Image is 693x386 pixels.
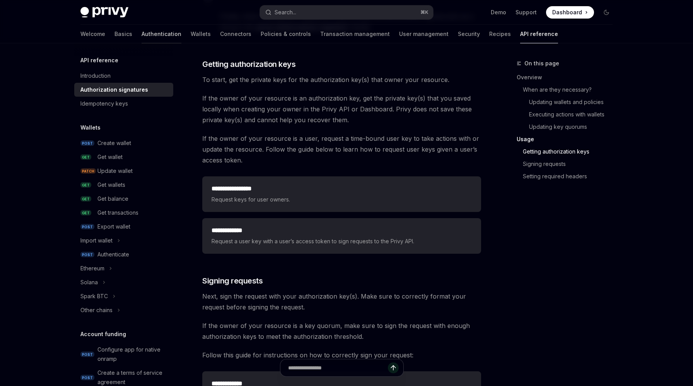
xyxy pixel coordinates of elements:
div: Authorization signatures [80,85,148,94]
div: Get wallet [97,152,123,162]
a: Connectors [220,25,251,43]
a: PATCHUpdate wallet [74,164,173,178]
div: Authenticate [97,250,129,259]
a: Idempotency keys [74,97,173,111]
a: Demo [491,9,506,16]
span: If the owner of your resource is an authorization key, get the private key(s) that you saved loca... [202,93,481,125]
span: Getting authorization keys [202,59,295,70]
a: GETGet transactions [74,206,173,220]
span: POST [80,375,94,381]
span: GET [80,210,91,216]
a: Welcome [80,25,105,43]
div: Export wallet [97,222,130,231]
a: Updating wallets and policies [529,96,619,108]
span: GET [80,196,91,202]
button: Send message [388,362,399,373]
a: POSTConfigure app for native onramp [74,343,173,366]
span: PATCH [80,168,96,174]
div: Configure app for native onramp [97,345,169,364]
span: Follow this guide for instructions on how to correctly sign your request: [202,350,481,360]
a: Authentication [142,25,181,43]
a: Transaction management [320,25,390,43]
span: Signing requests [202,275,263,286]
a: Getting authorization keys [523,145,619,158]
a: GETGet wallet [74,150,173,164]
a: Authorization signatures [74,83,173,97]
button: Search...⌘K [260,5,433,19]
img: dark logo [80,7,128,18]
div: Introduction [80,71,111,80]
a: Basics [114,25,132,43]
div: Idempotency keys [80,99,128,108]
span: POST [80,140,94,146]
a: POSTCreate wallet [74,136,173,150]
h5: Account funding [80,330,126,339]
div: Solana [80,278,98,287]
a: GETGet wallets [74,178,173,192]
div: Get transactions [97,208,138,217]
a: Policies & controls [261,25,311,43]
a: Dashboard [546,6,594,19]
span: If the owner of your resource is a user, request a time-bound user key to take actions with or up... [202,133,481,166]
a: POSTAuthenticate [74,248,173,261]
a: Introduction [74,69,173,83]
span: If the owner of your resource is a key quorum, make sure to sign the request with enough authoriz... [202,320,481,342]
span: POST [80,352,94,357]
div: Create wallet [97,138,131,148]
span: POST [80,224,94,230]
h5: API reference [80,56,118,65]
a: Overview [517,71,619,84]
div: Get balance [97,194,128,203]
a: Executing actions with wallets [529,108,619,121]
div: Search... [275,8,296,17]
span: POST [80,252,94,258]
span: ⌘ K [420,9,428,15]
a: GETGet balance [74,192,173,206]
a: When are they necessary? [523,84,619,96]
a: Support [515,9,537,16]
div: Ethereum [80,264,104,273]
div: Other chains [80,306,113,315]
a: API reference [520,25,558,43]
div: Spark BTC [80,292,108,301]
h5: Wallets [80,123,101,132]
div: Import wallet [80,236,113,245]
div: Get wallets [97,180,125,190]
span: GET [80,154,91,160]
span: On this page [524,59,559,68]
a: Security [458,25,480,43]
span: Request keys for user owners. [212,195,472,204]
a: Wallets [191,25,211,43]
span: Dashboard [552,9,582,16]
span: To start, get the private keys for the authorization key(s) that owner your resource. [202,74,481,85]
span: Request a user key with a user’s access token to sign requests to the Privy API. [212,237,472,246]
a: **** **** ***Request a user key with a user’s access token to sign requests to the Privy API. [202,218,481,254]
div: Update wallet [97,166,133,176]
a: Signing requests [523,158,619,170]
a: Updating key quorums [529,121,619,133]
span: GET [80,182,91,188]
span: Next, sign the request with your authorization key(s). Make sure to correctly format your request... [202,291,481,313]
a: Setting required headers [523,170,619,183]
a: Recipes [489,25,511,43]
a: POSTExport wallet [74,220,173,234]
button: Toggle dark mode [600,6,613,19]
a: Usage [517,133,619,145]
a: User management [399,25,449,43]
